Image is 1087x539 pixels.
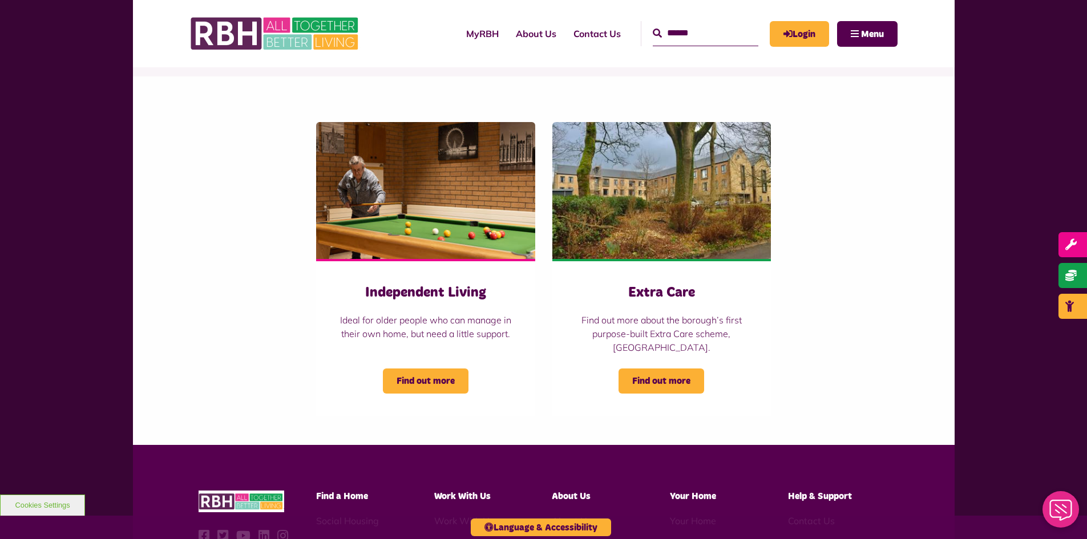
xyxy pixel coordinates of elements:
[339,284,512,302] h3: Independent Living
[383,368,468,394] span: Find out more
[788,515,835,526] a: Contact Us
[507,18,565,49] a: About Us
[575,313,748,354] p: Find out more about the borough’s first purpose-built Extra Care scheme, [GEOGRAPHIC_DATA].
[434,492,491,501] span: Work With Us
[837,21,898,47] button: Navigation
[339,313,512,341] p: Ideal for older people who can manage in their own home, but need a little support.
[861,30,884,39] span: Menu
[552,122,771,416] a: Extra Care Find out more about the borough’s first purpose-built Extra Care scheme, [GEOGRAPHIC_D...
[670,515,716,526] a: Your Home
[670,492,716,501] span: Your Home
[316,492,368,501] span: Find a Home
[199,491,284,513] img: RBH
[552,122,771,259] img: Littleborough February 2024 Colour Edit (6)
[552,515,592,526] a: About Us
[316,122,535,416] a: Independent Living Ideal for older people who can manage in their own home, but need a little sup...
[788,492,852,501] span: Help & Support
[190,11,361,56] img: RBH
[316,122,535,259] img: SAZMEDIA RBH 23FEB2024 146
[552,492,591,501] span: About Us
[458,18,507,49] a: MyRBH
[575,284,748,302] h3: Extra Care
[316,515,379,526] a: Social Housing - open in a new tab
[770,21,829,47] a: MyRBH
[1036,488,1087,539] iframe: Netcall Web Assistant for live chat
[565,18,629,49] a: Contact Us
[653,21,758,46] input: Search
[434,515,494,526] a: Work With Us
[619,368,704,394] span: Find out more
[471,518,611,536] button: Language & Accessibility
